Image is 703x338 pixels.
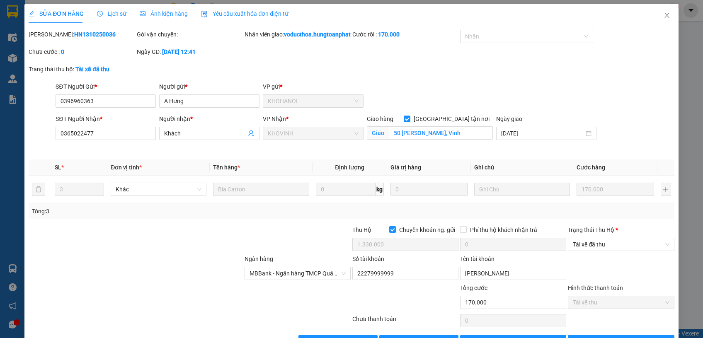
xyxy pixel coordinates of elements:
[137,30,243,39] div: Gói vận chuyển:
[568,285,623,291] label: Hình thức thanh toán
[474,183,570,196] input: Ghi Chú
[664,12,670,19] span: close
[352,267,458,280] input: Số tài khoản
[74,31,116,38] b: HN1310250036
[268,127,358,140] span: KHOVINH
[56,114,156,123] div: SĐT Người Nhận
[573,296,669,309] span: Tài xế thu
[159,114,259,123] div: Người nhận
[352,227,371,233] span: Thu Hộ
[367,126,389,140] span: Giao
[56,82,156,91] div: SĐT Người Gửi
[248,130,255,137] span: user-add
[378,31,400,38] b: 170.000
[410,114,493,123] span: [GEOGRAPHIC_DATA] tận nơi
[97,11,103,17] span: clock-circle
[573,238,669,251] span: Tài xế đã thu
[268,95,358,107] span: KHOHANOI
[55,164,61,171] span: SL
[389,126,493,140] input: Giao tận nơi
[577,183,654,196] input: 0
[284,31,351,38] b: voducthoa.hungtoanphat
[29,47,135,56] div: Chưa cước :
[263,116,286,122] span: VP Nhận
[201,10,288,17] span: Yêu cầu xuất hóa đơn điện tử
[496,116,522,122] label: Ngày giao
[263,82,363,91] div: VP gửi
[460,285,487,291] span: Tổng cước
[467,225,541,234] span: Phí thu hộ khách nhận trả
[162,48,196,55] b: [DATE] 12:41
[367,116,393,122] span: Giao hàng
[352,30,458,39] div: Cước rồi :
[501,129,584,138] input: Ngày giao
[351,314,459,329] div: Chưa thanh toán
[661,183,671,196] button: plus
[32,207,272,216] div: Tổng: 3
[460,256,495,262] label: Tên tài khoản
[140,11,145,17] span: picture
[29,10,84,17] span: SỬA ĐƠN HÀNG
[245,30,351,39] div: Nhân viên giao:
[213,183,309,196] input: VD: Bàn, Ghế
[390,183,468,196] input: 0
[250,267,346,280] span: MBBank - Ngân hàng TMCP Quân đội
[568,225,674,234] div: Trạng thái Thu Hộ
[137,47,243,56] div: Ngày GD:
[396,225,458,234] span: Chuyển khoản ng. gửi
[655,4,679,27] button: Close
[97,10,126,17] span: Lịch sử
[75,66,109,72] b: Tài xế đã thu
[29,11,34,17] span: edit
[352,256,384,262] label: Số tài khoản
[29,65,162,74] div: Trạng thái thu hộ:
[245,256,273,262] label: Ngân hàng
[201,11,208,17] img: icon
[111,164,142,171] span: Đơn vị tính
[471,159,573,176] th: Ghi chú
[390,164,421,171] span: Giá trị hàng
[335,164,364,171] span: Định lượng
[32,183,45,196] button: delete
[577,164,605,171] span: Cước hàng
[61,48,64,55] b: 0
[116,183,201,196] span: Khác
[159,82,259,91] div: Người gửi
[460,267,566,280] input: Tên tài khoản
[140,10,188,17] span: Ảnh kiện hàng
[29,30,135,39] div: [PERSON_NAME]:
[376,183,384,196] span: kg
[213,164,240,171] span: Tên hàng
